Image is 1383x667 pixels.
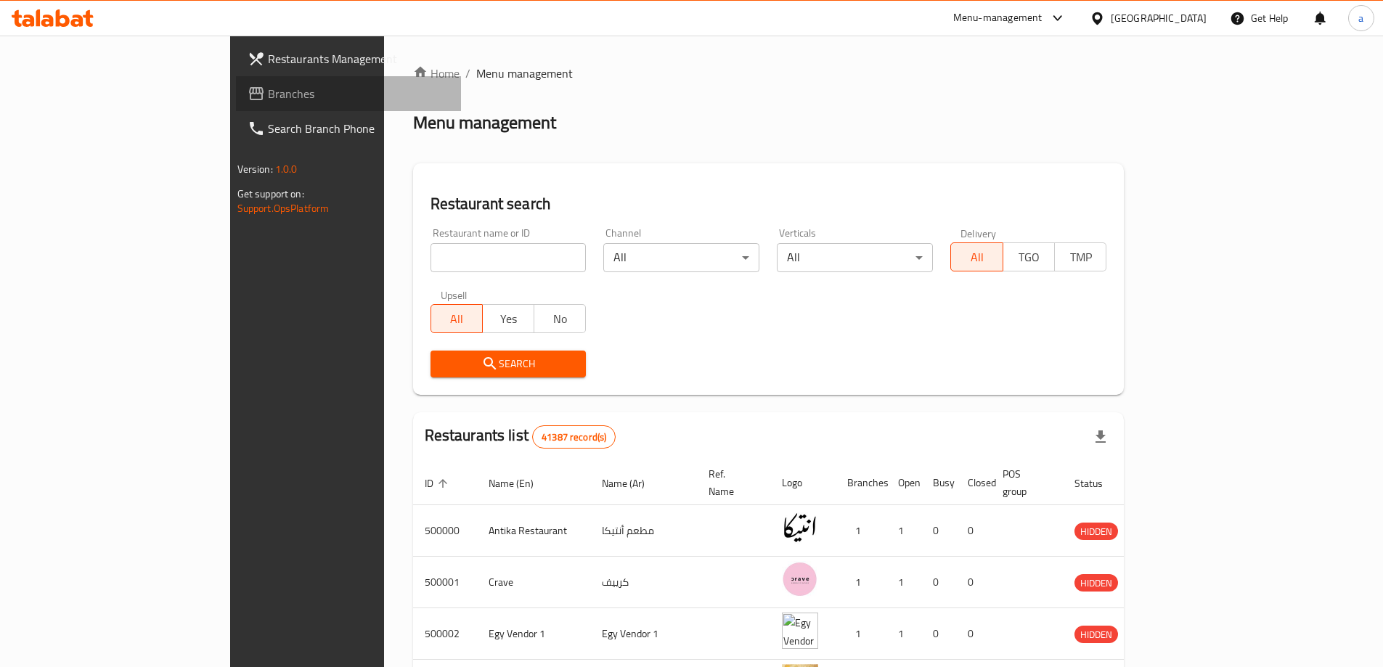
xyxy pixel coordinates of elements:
[1061,247,1101,268] span: TMP
[886,557,921,608] td: 1
[886,608,921,660] td: 1
[532,425,616,449] div: Total records count
[921,505,956,557] td: 0
[476,65,573,82] span: Menu management
[777,243,933,272] div: All
[1074,574,1118,592] div: HIDDEN
[431,304,483,333] button: All
[425,475,452,492] span: ID
[425,425,616,449] h2: Restaurants list
[782,561,818,597] img: Crave
[1054,242,1106,271] button: TMP
[1074,475,1122,492] span: Status
[442,355,575,373] span: Search
[836,557,886,608] td: 1
[603,243,759,272] div: All
[268,85,449,102] span: Branches
[534,304,586,333] button: No
[1009,247,1049,268] span: TGO
[957,247,997,268] span: All
[489,308,529,330] span: Yes
[482,304,534,333] button: Yes
[953,9,1043,27] div: Menu-management
[465,65,470,82] li: /
[236,111,461,146] a: Search Branch Phone
[413,111,556,134] h2: Menu management
[1074,523,1118,540] span: HIDDEN
[950,242,1003,271] button: All
[709,465,753,500] span: Ref. Name
[237,160,273,179] span: Version:
[770,461,836,505] th: Logo
[489,475,552,492] span: Name (En)
[590,608,697,660] td: Egy Vendor 1
[477,608,590,660] td: Egy Vendor 1
[1074,626,1118,643] div: HIDDEN
[886,461,921,505] th: Open
[268,50,449,67] span: Restaurants Management
[1003,465,1045,500] span: POS group
[413,65,1125,82] nav: breadcrumb
[590,505,697,557] td: مطعم أنتيكا
[836,608,886,660] td: 1
[540,308,580,330] span: No
[956,461,991,505] th: Closed
[237,199,330,218] a: Support.OpsPlatform
[1358,10,1363,26] span: a
[921,557,956,608] td: 0
[602,475,664,492] span: Name (Ar)
[431,193,1107,215] h2: Restaurant search
[533,430,615,444] span: 41387 record(s)
[886,505,921,557] td: 1
[956,608,991,660] td: 0
[921,461,956,505] th: Busy
[236,41,461,76] a: Restaurants Management
[836,461,886,505] th: Branches
[477,505,590,557] td: Antika Restaurant
[437,308,477,330] span: All
[960,228,997,238] label: Delivery
[236,76,461,111] a: Branches
[1003,242,1055,271] button: TGO
[431,351,587,377] button: Search
[268,120,449,137] span: Search Branch Phone
[1074,575,1118,592] span: HIDDEN
[477,557,590,608] td: Crave
[275,160,298,179] span: 1.0.0
[1083,420,1118,454] div: Export file
[1074,626,1118,643] span: HIDDEN
[956,557,991,608] td: 0
[1111,10,1207,26] div: [GEOGRAPHIC_DATA]
[237,184,304,203] span: Get support on:
[782,510,818,546] img: Antika Restaurant
[590,557,697,608] td: كرييف
[441,290,468,300] label: Upsell
[782,613,818,649] img: Egy Vendor 1
[956,505,991,557] td: 0
[836,505,886,557] td: 1
[431,243,587,272] input: Search for restaurant name or ID..
[921,608,956,660] td: 0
